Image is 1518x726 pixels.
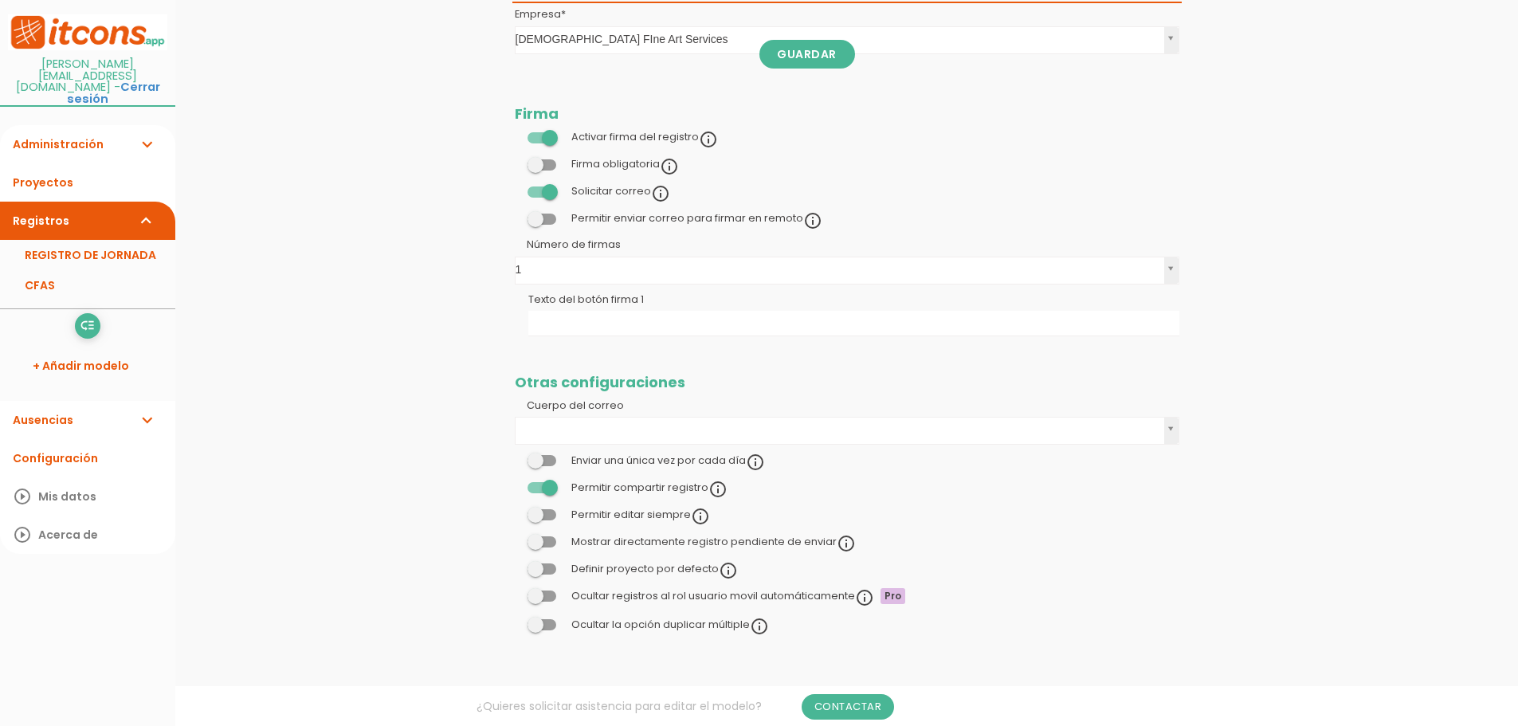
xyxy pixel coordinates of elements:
i: info_outline [708,480,728,499]
i: info_outline [691,507,710,526]
label: Permitir compartir registro [571,481,728,494]
label: Mostrar directamente registro pendiente de enviar [571,535,856,548]
a: 1 [516,257,1179,284]
label: Permitir enviar correo para firmar en remoto [571,211,822,225]
label: Permitir editar siempre [571,508,710,521]
i: play_circle_outline [13,477,32,516]
a: + Añadir modelo [8,347,167,385]
a: [DEMOGRAPHIC_DATA] FIne Art Services [516,27,1179,53]
label: Enviar una única vez por cada día [571,453,765,467]
i: info_outline [750,617,769,636]
span: [DEMOGRAPHIC_DATA] FIne Art Services [516,27,1158,52]
i: play_circle_outline [13,516,32,554]
a: Cerrar sesión [67,79,160,107]
i: low_priority [80,313,95,339]
i: info_outline [746,453,765,472]
span: Pro [881,588,905,604]
a: Contactar [802,694,895,720]
img: itcons-logo [8,14,167,50]
i: info_outline [803,211,822,230]
a: Guardar [759,40,855,69]
i: info_outline [651,184,670,203]
label: Firma obligatoria [571,157,679,171]
a: low_priority [75,313,100,339]
span: 1 [516,257,1158,282]
label: Texto del botón firma 1 [528,292,644,307]
label: Activar firma del registro [571,130,718,143]
h2: Firma [515,106,1179,122]
i: info_outline [855,588,874,607]
i: expand_more [137,401,156,439]
i: info_outline [837,534,856,553]
i: expand_more [137,125,156,163]
label: Solicitar correo [571,184,670,198]
label: Empresa [515,7,566,22]
h2: Otras configuraciones [515,375,1179,390]
i: info_outline [660,157,679,176]
div: ¿Quieres solicitar asistencia para editar el modelo? [175,686,1195,726]
i: expand_more [137,202,156,240]
label: Número de firmas [515,237,681,252]
label: Ocultar registros al rol usuario movil automáticamente [571,589,877,602]
label: Definir proyecto por defecto [571,562,738,575]
label: Ocultar la opción duplicar múltiple [571,618,769,631]
i: info_outline [699,130,718,149]
label: Cuerpo del correo [515,398,681,413]
i: info_outline [719,561,738,580]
